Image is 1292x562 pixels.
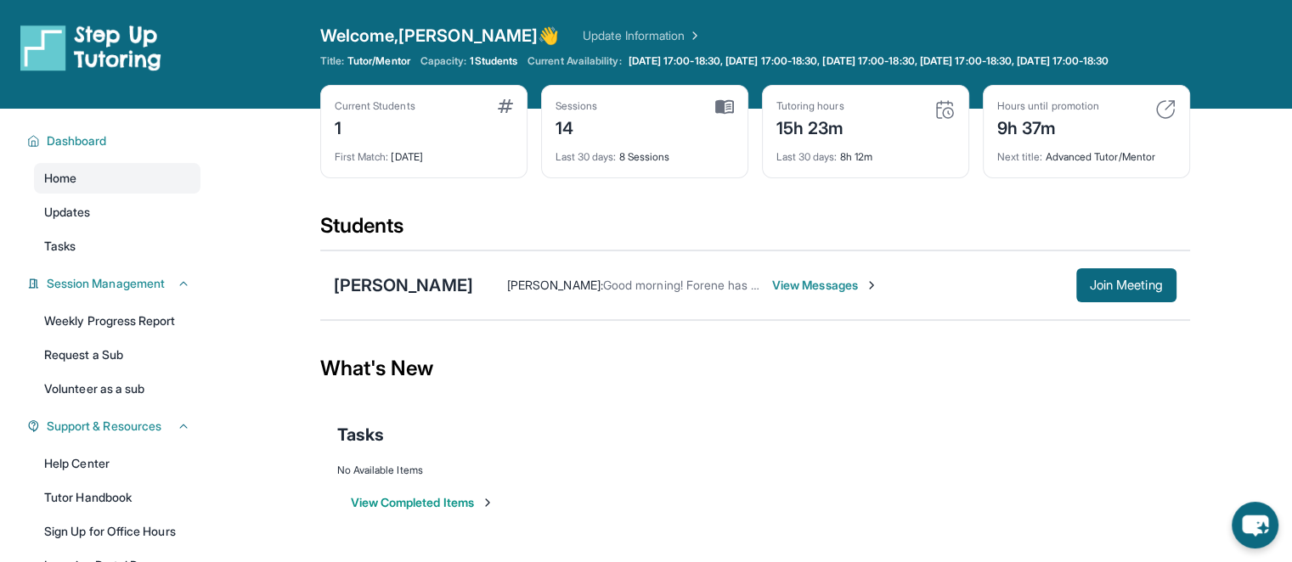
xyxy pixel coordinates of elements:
span: View Messages [772,277,878,294]
a: Tutor Handbook [34,482,200,513]
a: Request a Sub [34,340,200,370]
div: 8h 12m [776,140,955,164]
span: Capacity: [420,54,467,68]
div: 9h 37m [997,113,1099,140]
span: Last 30 days : [776,150,838,163]
a: Tasks [34,231,200,261]
img: card [498,99,513,113]
img: Chevron Right [685,27,702,44]
a: Weekly Progress Report [34,306,200,336]
img: card [1155,99,1176,120]
img: Chevron-Right [865,278,878,292]
div: Current Students [335,99,415,113]
span: Current Availability: [528,54,621,68]
div: Hours until promotion [997,99,1099,113]
button: Session Management [40,275,190,292]
span: [DATE] 17:00-18:30, [DATE] 17:00-18:30, [DATE] 17:00-18:30, [DATE] 17:00-18:30, [DATE] 17:00-18:30 [629,54,1109,68]
div: Tutoring hours [776,99,844,113]
span: Session Management [47,275,165,292]
a: Home [34,163,200,194]
a: Update Information [583,27,702,44]
a: Sign Up for Office Hours [34,516,200,547]
div: [PERSON_NAME] [334,273,473,297]
span: 1 Students [470,54,517,68]
div: Advanced Tutor/Mentor [997,140,1176,164]
img: card [934,99,955,120]
span: Welcome, [PERSON_NAME] 👋 [320,24,560,48]
a: Updates [34,197,200,228]
span: Next title : [997,150,1043,163]
div: No Available Items [337,464,1173,477]
div: What's New [320,331,1190,406]
img: card [715,99,734,115]
button: View Completed Items [351,494,494,511]
span: Updates [44,204,91,221]
button: Dashboard [40,132,190,149]
span: [PERSON_NAME] : [507,278,603,292]
button: chat-button [1232,502,1278,548]
div: Students [320,212,1190,250]
span: Dashboard [47,132,107,149]
span: Last 30 days : [556,150,617,163]
a: Help Center [34,448,200,479]
div: 14 [556,113,598,140]
span: Tasks [44,238,76,255]
span: Tasks [337,423,384,447]
span: First Match : [335,150,389,163]
img: logo [20,24,161,71]
a: [DATE] 17:00-18:30, [DATE] 17:00-18:30, [DATE] 17:00-18:30, [DATE] 17:00-18:30, [DATE] 17:00-18:30 [625,54,1113,68]
button: Join Meeting [1076,268,1176,302]
span: Home [44,170,76,187]
span: Good morning! Forene has a tutoring session [DATE] at 5. Thank you! [603,278,975,292]
div: [DATE] [335,140,513,164]
span: Title: [320,54,344,68]
span: Join Meeting [1090,280,1163,290]
div: Sessions [556,99,598,113]
span: Tutor/Mentor [347,54,410,68]
div: 8 Sessions [556,140,734,164]
a: Volunteer as a sub [34,374,200,404]
div: 15h 23m [776,113,844,140]
button: Support & Resources [40,418,190,435]
div: 1 [335,113,415,140]
span: Support & Resources [47,418,161,435]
